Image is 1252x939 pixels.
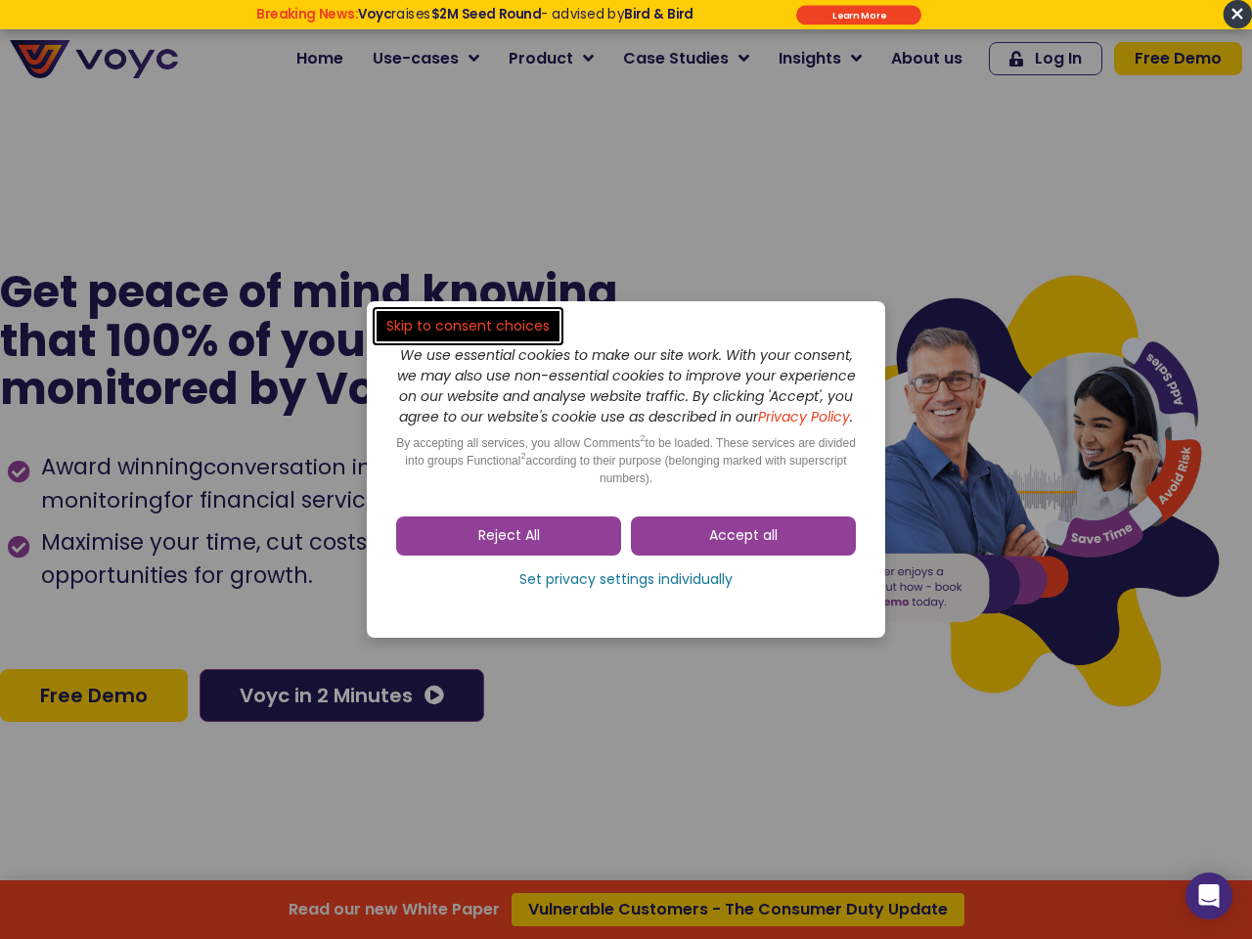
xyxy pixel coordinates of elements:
sup: 2 [520,451,525,461]
i: We use essential cookies to make our site work. With your consent, we may also use non-essential ... [397,345,856,426]
a: Reject All [396,516,621,556]
a: Privacy Policy [758,407,850,426]
span: Set privacy settings individually [519,570,733,590]
a: Set privacy settings individually [396,565,856,595]
span: Job title [254,158,321,181]
span: Reject All [478,526,540,546]
sup: 2 [641,433,646,443]
span: Accept all [709,526,778,546]
a: Accept all [631,516,856,556]
span: Phone [254,78,303,101]
a: Skip to consent choices [377,311,559,341]
span: By accepting all services, you allow Comments to be loaded. These services are divided into group... [396,436,856,485]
